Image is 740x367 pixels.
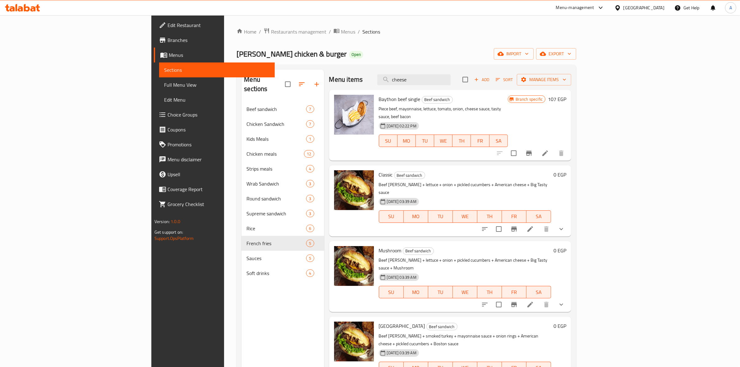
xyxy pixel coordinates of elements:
span: Soft drinks [246,269,306,277]
span: MO [406,288,426,297]
h6: 0 EGP [554,170,566,179]
span: 7 [306,106,314,112]
span: FR [504,288,524,297]
button: MO [398,135,416,147]
span: TU [418,136,432,145]
div: items [304,150,314,158]
div: items [306,225,314,232]
div: Beef sandwich [403,247,434,255]
span: WE [455,212,475,221]
button: export [536,48,576,60]
span: 5 [306,241,314,246]
span: WE [455,288,475,297]
a: Coupons [154,122,275,137]
span: Sort [496,76,513,83]
div: Open [349,51,363,58]
span: Sauces [246,255,306,262]
div: Menu-management [556,4,594,11]
h6: 0 EGP [554,322,566,330]
span: Kids Meals [246,135,306,143]
a: Upsell [154,167,275,182]
span: A [729,4,732,11]
span: SU [382,136,395,145]
span: Edit Menu [164,96,270,103]
span: Supreme sandwich [246,210,306,217]
span: Coverage Report [168,186,270,193]
span: 7 [306,121,314,127]
span: 4 [306,166,314,172]
button: WE [434,135,453,147]
a: Menus [154,48,275,62]
span: Beef sandwich [403,247,434,255]
span: MO [406,212,426,221]
div: Beef sandwich [246,105,306,113]
div: [GEOGRAPHIC_DATA] [623,4,664,11]
button: FR [471,135,489,147]
span: export [541,50,571,58]
span: Beef sandwich [394,172,425,179]
button: Branch-specific-item [507,222,522,236]
button: Sort [494,75,514,85]
span: 4 [306,270,314,276]
button: SA [490,135,508,147]
span: Upsell [168,171,270,178]
span: Grocery Checklist [168,200,270,208]
span: Full Menu View [164,81,270,89]
span: MO [400,136,413,145]
a: Coverage Report [154,182,275,197]
div: items [306,240,314,247]
div: Round sandwich3 [241,191,324,206]
p: Beef [PERSON_NAME] + smoked turkey + mayonnaise sauce + onion rings + American cheese + pickled c... [379,332,551,348]
span: [DATE] 02:22 PM [384,123,419,129]
span: Select to update [492,298,505,311]
a: Edit menu item [526,225,534,233]
a: Restaurants management [264,28,326,36]
span: 12 [304,151,314,157]
div: Strips meals4 [241,161,324,176]
span: Strips meals [246,165,306,172]
button: TU [416,135,434,147]
p: Piece beef, mayonnaise, lettuce, tomato, onion, cheese sauce, tasty sauce, beef bacon [379,105,508,121]
img: Baython beef single [334,95,374,135]
span: Classic [379,170,393,179]
span: Branch specific [513,96,545,102]
span: Sections [164,66,270,74]
div: Round sandwich [246,195,306,202]
li: / [329,28,331,35]
span: [DATE] 03:39 AM [384,274,419,280]
div: Chicken Sandwich7 [241,117,324,131]
button: SU [379,210,404,223]
div: Soft drinks4 [241,266,324,281]
span: SU [382,288,401,297]
svg: Show Choices [558,301,565,308]
div: items [306,180,314,187]
button: delete [539,297,554,312]
svg: Show Choices [558,225,565,233]
div: items [306,165,314,172]
button: TH [477,286,502,298]
div: Supreme sandwich3 [241,206,324,221]
button: WE [453,286,477,298]
div: items [306,120,314,128]
div: French fries [246,240,306,247]
li: / [358,28,360,35]
span: Wrab Sandwich [246,180,306,187]
div: Chicken meals [246,150,304,158]
div: Beef sandwich [394,172,425,179]
div: items [306,135,314,143]
p: Beef [PERSON_NAME] + lettuce + onion + pickled cucumbers + American cheese + Big Tasty sauce [379,181,551,196]
div: items [306,105,314,113]
nav: Menu sections [241,99,324,283]
span: Select to update [492,222,505,236]
button: FR [502,210,526,223]
span: Choice Groups [168,111,270,118]
a: Grocery Checklist [154,197,275,212]
span: 3 [306,196,314,202]
button: delete [539,222,554,236]
p: Beef [PERSON_NAME] + lettuce + onion + pickled cucumbers + American cheese + Big Tasty sauce + Mu... [379,256,551,272]
div: Chicken meals12 [241,146,324,161]
button: FR [502,286,526,298]
span: Get support on: [154,228,183,236]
